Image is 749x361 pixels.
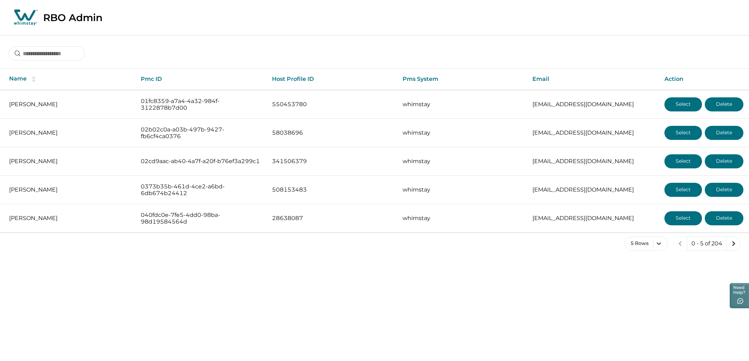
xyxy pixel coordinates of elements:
p: [PERSON_NAME] [9,129,130,136]
button: previous page [673,237,687,251]
th: Action [659,69,749,90]
p: 040fdc0e-7fe5-4dd0-98ba-98d19584564d [141,212,261,225]
button: sorting [27,76,41,83]
p: whimstay [403,186,521,193]
th: Host Profile ID [266,69,397,90]
p: RBO Admin [43,12,102,24]
p: 58038696 [272,129,391,136]
p: whimstay [403,215,521,222]
p: [PERSON_NAME] [9,186,130,193]
p: [EMAIL_ADDRESS][DOMAIN_NAME] [532,215,653,222]
p: 02cd9aac-ab40-4a7f-a20f-b76ef3a299c1 [141,158,261,165]
p: whimstay [403,101,521,108]
button: Select [664,211,702,225]
button: Delete [705,154,743,168]
p: [PERSON_NAME] [9,101,130,108]
th: Pms System [397,69,527,90]
p: [EMAIL_ADDRESS][DOMAIN_NAME] [532,158,653,165]
p: 02b02c0a-a03b-497b-9427-fb6cf4ca0376 [141,126,261,140]
button: Delete [705,183,743,197]
button: 5 Rows [624,237,668,251]
p: 508153483 [272,186,391,193]
p: 28638087 [272,215,391,222]
p: 0373b35b-461d-4ce2-a6bd-6db674b24412 [141,183,261,197]
p: 341506379 [272,158,391,165]
p: [EMAIL_ADDRESS][DOMAIN_NAME] [532,186,653,193]
p: 550453780 [272,101,391,108]
p: [PERSON_NAME] [9,215,130,222]
th: Email [527,69,659,90]
p: 0 - 5 of 204 [691,240,722,247]
p: [EMAIL_ADDRESS][DOMAIN_NAME] [532,129,653,136]
p: whimstay [403,129,521,136]
button: Delete [705,97,743,111]
button: Delete [705,126,743,140]
th: Pmc ID [135,69,266,90]
button: Select [664,97,702,111]
p: [PERSON_NAME] [9,158,130,165]
p: [EMAIL_ADDRESS][DOMAIN_NAME] [532,101,653,108]
p: whimstay [403,158,521,165]
button: Select [664,154,702,168]
button: Select [664,126,702,140]
button: Select [664,183,702,197]
button: 0 - 5 of 204 [687,237,727,251]
button: next page [727,237,741,251]
button: Delete [705,211,743,225]
p: 01fc8359-a7a4-4a32-984f-3122878b7d00 [141,98,261,111]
